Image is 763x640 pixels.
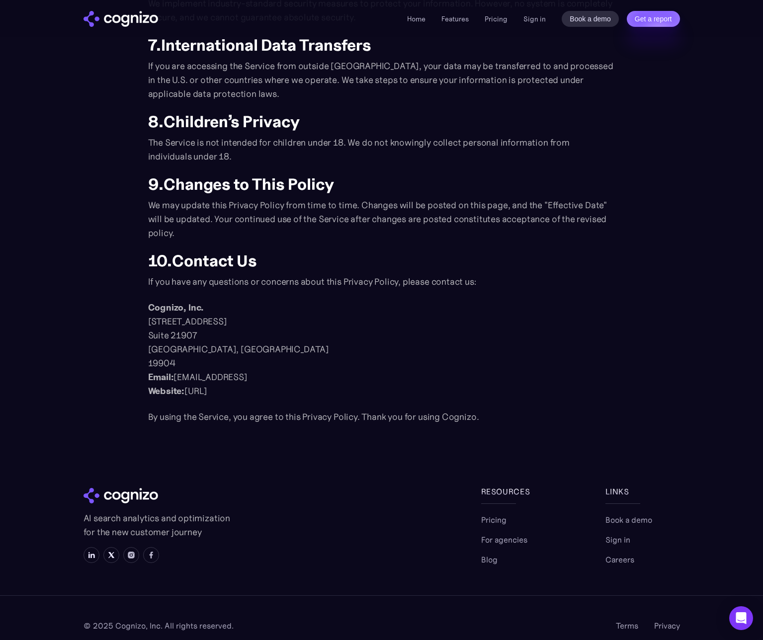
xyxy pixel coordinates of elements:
[172,251,257,271] strong: Contact Us
[481,514,507,526] a: Pricing
[481,554,498,565] a: Blog
[148,371,174,383] strong: Email:
[729,606,753,630] div: Open Intercom Messenger
[481,485,556,497] div: Resources
[562,11,619,27] a: Book a demo
[164,174,334,194] strong: Changes to This Policy
[148,252,615,270] h2: 10.
[148,275,615,289] p: If you have any questions or concerns about this Privacy Policy, please contact us:
[605,554,634,565] a: Careers
[441,14,469,23] a: Features
[84,511,233,539] p: AI search analytics and optimization for the new customer journey
[87,551,95,559] img: LinkedIn icon
[627,11,680,27] a: Get a report
[148,36,615,54] h2: 7.
[407,14,425,23] a: Home
[84,488,158,504] img: cognizo logo
[523,13,546,25] a: Sign in
[148,113,615,131] h2: 8.
[148,301,615,398] p: [STREET_ADDRESS] Suite 21907 [GEOGRAPHIC_DATA], [GEOGRAPHIC_DATA] 19904 [EMAIL_ADDRESS] [URL]
[485,14,508,23] a: Pricing
[148,175,615,193] h2: 9.
[148,198,615,240] p: We may update this Privacy Policy from time to time. Changes will be posted on this page, and the...
[84,11,158,27] a: home
[161,35,371,55] strong: International Data Transfers
[605,534,630,546] a: Sign in
[616,620,638,632] a: Terms
[605,485,680,497] div: links
[481,534,527,546] a: For agencies
[164,112,300,132] strong: Children’s Privacy
[148,385,185,397] strong: Website:
[148,302,204,313] strong: Cognizo, Inc.
[148,410,615,424] p: By using the Service, you agree to this Privacy Policy. Thank you for using Cognizo.
[84,620,234,632] div: © 2025 Cognizo, Inc. All rights reserved.
[148,136,615,163] p: The Service is not intended for children under 18. We do not knowingly collect personal informati...
[654,620,680,632] a: Privacy
[148,59,615,101] p: If you are accessing the Service from outside [GEOGRAPHIC_DATA], your data may be transferred to ...
[84,11,158,27] img: cognizo logo
[605,514,652,526] a: Book a demo
[107,551,115,559] img: X icon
